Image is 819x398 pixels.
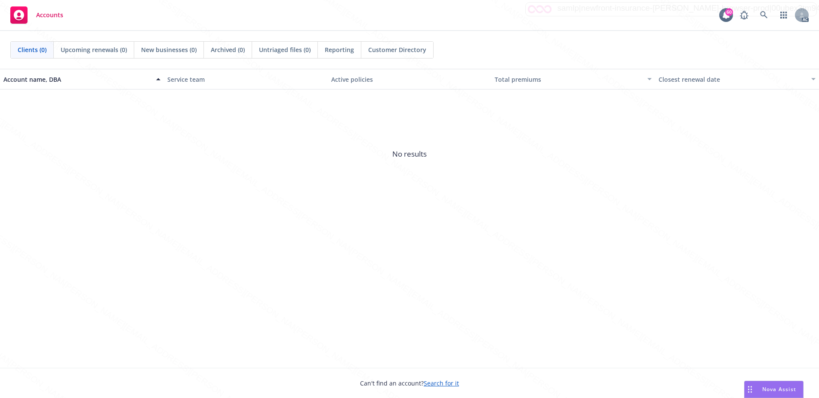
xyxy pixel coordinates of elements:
button: Total premiums [491,69,655,89]
div: Total premiums [495,75,642,84]
span: Nova Assist [762,386,796,393]
button: Service team [164,69,328,89]
span: Archived (0) [211,45,245,54]
div: Service team [167,75,324,84]
span: New businesses (0) [141,45,197,54]
a: Report a Bug [736,6,753,24]
span: Can't find an account? [360,379,459,388]
a: Accounts [7,3,67,27]
div: Active policies [331,75,488,84]
span: Reporting [325,45,354,54]
div: 60 [725,7,733,15]
span: Clients (0) [18,45,46,54]
button: Active policies [328,69,492,89]
span: Untriaged files (0) [259,45,311,54]
span: Customer Directory [368,45,426,54]
div: Drag to move [745,381,755,398]
span: Upcoming renewals (0) [61,45,127,54]
span: Accounts [36,12,63,19]
a: Switch app [775,6,792,24]
a: Search [755,6,773,24]
button: Closest renewal date [655,69,819,89]
button: Nova Assist [744,381,804,398]
div: Closest renewal date [659,75,806,84]
a: Search for it [424,379,459,387]
div: Account name, DBA [3,75,151,84]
